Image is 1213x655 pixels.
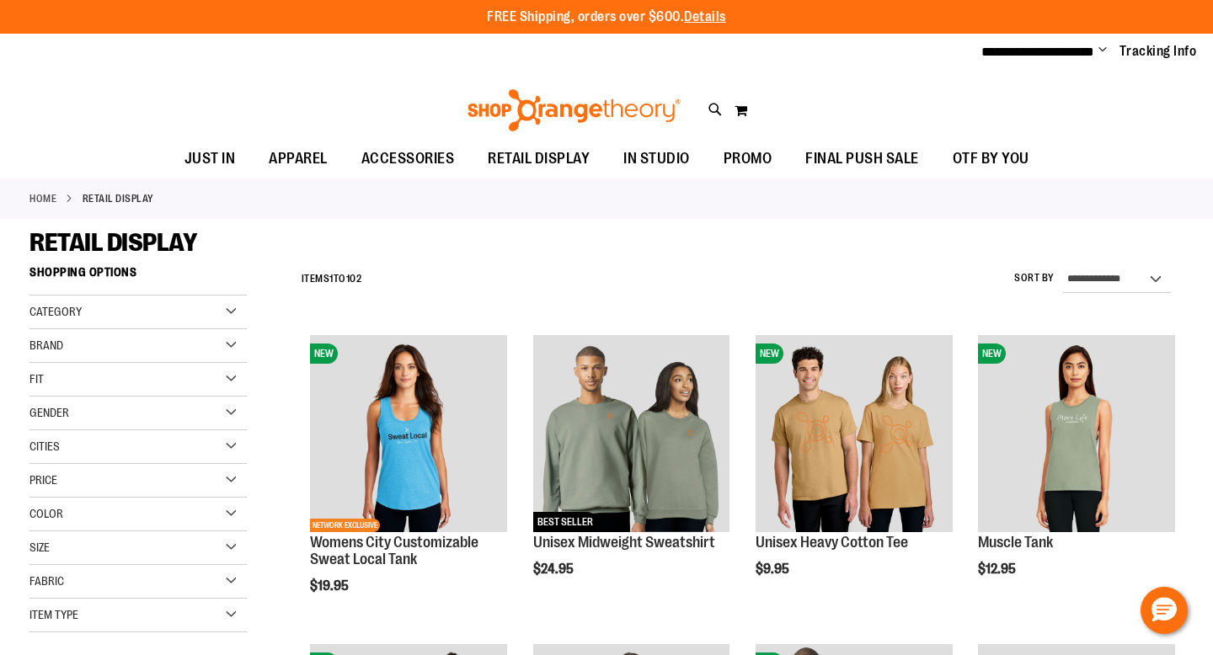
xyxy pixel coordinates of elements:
[756,562,792,577] span: $9.95
[978,335,1175,532] img: Muscle Tank
[29,507,63,520] span: Color
[623,140,690,178] span: IN STUDIO
[29,439,60,453] span: Cities
[747,327,961,620] div: product
[1119,42,1197,61] a: Tracking Info
[310,534,478,567] a: Womens City Customizable Sweat Local Tank
[302,266,362,292] h2: Items to
[184,140,236,178] span: JUST IN
[1014,271,1055,285] label: Sort By
[168,140,253,178] a: JUST IN
[310,343,338,364] span: NEW
[29,541,50,554] span: Size
[756,534,908,551] a: Unisex Heavy Cotton Tee
[269,140,328,178] span: APPAREL
[533,335,730,535] a: Unisex Midweight SweatshirtBEST SELLER
[29,574,64,588] span: Fabric
[29,372,44,386] span: Fit
[724,140,772,178] span: PROMO
[756,335,953,532] img: Unisex Heavy Cotton Tee
[29,406,69,419] span: Gender
[978,335,1175,535] a: Muscle TankNEW
[978,343,1006,364] span: NEW
[953,140,1029,178] span: OTF BY YOU
[310,519,380,532] span: NETWORK EXCLUSIVE
[533,562,576,577] span: $24.95
[978,562,1018,577] span: $12.95
[465,89,683,131] img: Shop Orangetheory
[29,191,56,206] a: Home
[329,273,334,285] span: 1
[29,608,78,621] span: Item Type
[29,258,247,296] strong: Shopping Options
[310,335,507,532] img: City Customizable Perfect Racerback Tank
[310,578,351,594] span: $19.95
[533,512,597,532] span: BEST SELLER
[533,335,730,532] img: Unisex Midweight Sweatshirt
[1141,587,1188,634] button: Hello, have a question? Let’s chat.
[488,140,590,178] span: RETAIL DISPLAY
[83,191,154,206] strong: RETAIL DISPLAY
[707,140,789,178] a: PROMO
[487,8,726,27] p: FREE Shipping, orders over $600.
[805,140,919,178] span: FINAL PUSH SALE
[471,140,606,178] a: RETAIL DISPLAY
[29,338,63,352] span: Brand
[606,140,707,178] a: IN STUDIO
[533,534,715,551] a: Unisex Midweight Sweatshirt
[756,335,953,535] a: Unisex Heavy Cotton TeeNEW
[756,343,783,364] span: NEW
[525,327,739,620] div: product
[936,140,1046,178] a: OTF BY YOU
[346,273,362,285] span: 102
[252,140,345,178] a: APPAREL
[684,9,726,24] a: Details
[29,228,197,257] span: RETAIL DISPLAY
[310,335,507,535] a: City Customizable Perfect Racerback TankNEWNETWORK EXCLUSIVE
[788,140,936,178] a: FINAL PUSH SALE
[302,327,516,636] div: product
[29,305,82,318] span: Category
[970,327,1184,620] div: product
[29,473,57,487] span: Price
[361,140,455,178] span: ACCESSORIES
[978,534,1053,551] a: Muscle Tank
[1098,43,1107,60] button: Account menu
[345,140,472,178] a: ACCESSORIES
